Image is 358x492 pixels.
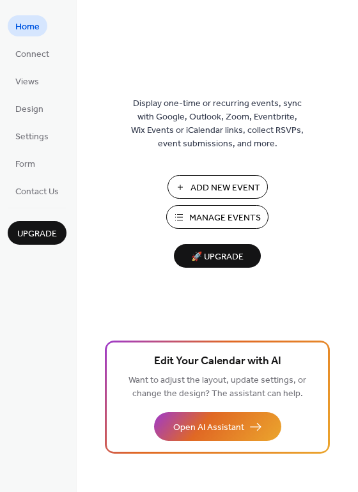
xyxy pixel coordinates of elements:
[8,70,47,91] a: Views
[15,103,43,116] span: Design
[8,153,43,174] a: Form
[15,75,39,89] span: Views
[128,372,306,403] span: Want to adjust the layout, update settings, or change the design? The assistant can help.
[17,227,57,241] span: Upgrade
[15,185,59,199] span: Contact Us
[8,221,66,245] button: Upgrade
[8,98,51,119] a: Design
[8,43,57,64] a: Connect
[8,125,56,146] a: Settings
[131,97,304,151] span: Display one-time or recurring events, sync with Google, Outlook, Zoom, Eventbrite, Wix Events or ...
[174,244,261,268] button: 🚀 Upgrade
[8,180,66,201] a: Contact Us
[154,353,281,371] span: Edit Your Calendar with AI
[15,130,49,144] span: Settings
[8,15,47,36] a: Home
[166,205,268,229] button: Manage Events
[191,181,260,195] span: Add New Event
[15,158,35,171] span: Form
[15,48,49,61] span: Connect
[15,20,40,34] span: Home
[182,249,253,266] span: 🚀 Upgrade
[189,211,261,225] span: Manage Events
[154,412,281,441] button: Open AI Assistant
[173,421,244,434] span: Open AI Assistant
[167,175,268,199] button: Add New Event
